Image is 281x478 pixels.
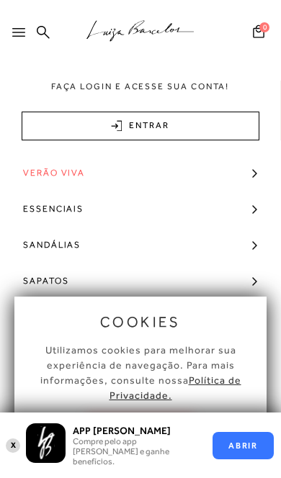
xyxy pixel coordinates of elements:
[249,24,269,43] button: 0
[23,155,85,191] span: Verão Viva
[213,432,274,459] button: ABRIR
[6,437,20,454] button: X
[40,344,241,401] span: Utilizamos cookies para melhorar sua experiência de navegação. Para mais informações, consulte nossa
[100,314,181,330] span: cookies
[22,112,259,140] a: ENTRAR
[73,425,195,436] h3: APP [PERSON_NAME]
[23,191,84,227] span: Essenciais
[73,436,195,466] p: Compre pelo app [PERSON_NAME] e ganhe benefícios.
[259,22,269,32] span: 0
[23,227,81,263] span: Sandálias
[23,263,68,299] span: Sapatos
